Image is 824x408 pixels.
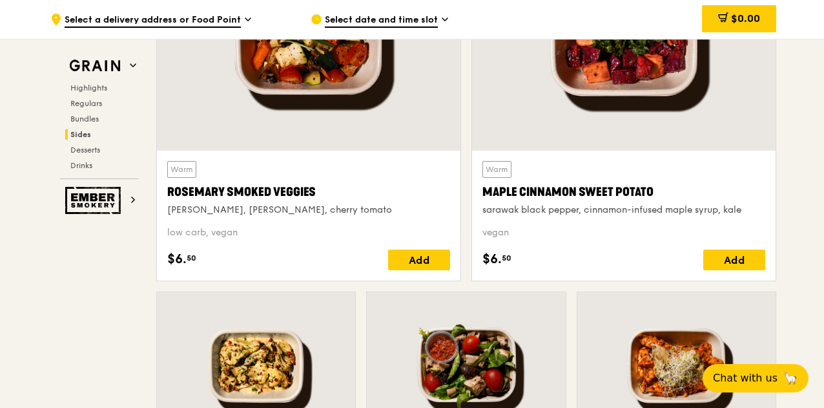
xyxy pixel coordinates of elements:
div: low carb, vegan [167,226,450,239]
div: Warm [482,161,511,178]
span: $0.00 [731,12,760,25]
span: Drinks [70,161,92,170]
span: Regulars [70,99,102,108]
span: Bundles [70,114,99,123]
img: Grain web logo [65,54,125,78]
span: Sides [70,130,91,139]
span: 🦙 [783,370,798,386]
img: Ember Smokery web logo [65,187,125,214]
div: Rosemary Smoked Veggies [167,183,450,201]
span: $6. [482,250,502,269]
div: Add [703,250,765,270]
div: Warm [167,161,196,178]
span: Select a delivery address or Food Point [65,14,241,28]
span: 50 [187,253,196,263]
span: Select date and time slot [325,14,438,28]
span: Highlights [70,83,107,92]
span: Desserts [70,145,100,155]
div: Add [388,250,450,270]
div: sarawak black pepper, cinnamon-infused maple syrup, kale [482,204,765,217]
div: vegan [482,226,765,239]
button: Chat with us🦙 [703,364,809,392]
span: Chat with us [713,370,778,386]
span: 50 [502,253,511,263]
div: [PERSON_NAME], [PERSON_NAME], cherry tomato [167,204,450,217]
span: $6. [167,250,187,269]
div: Maple Cinnamon Sweet Potato [482,183,765,201]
